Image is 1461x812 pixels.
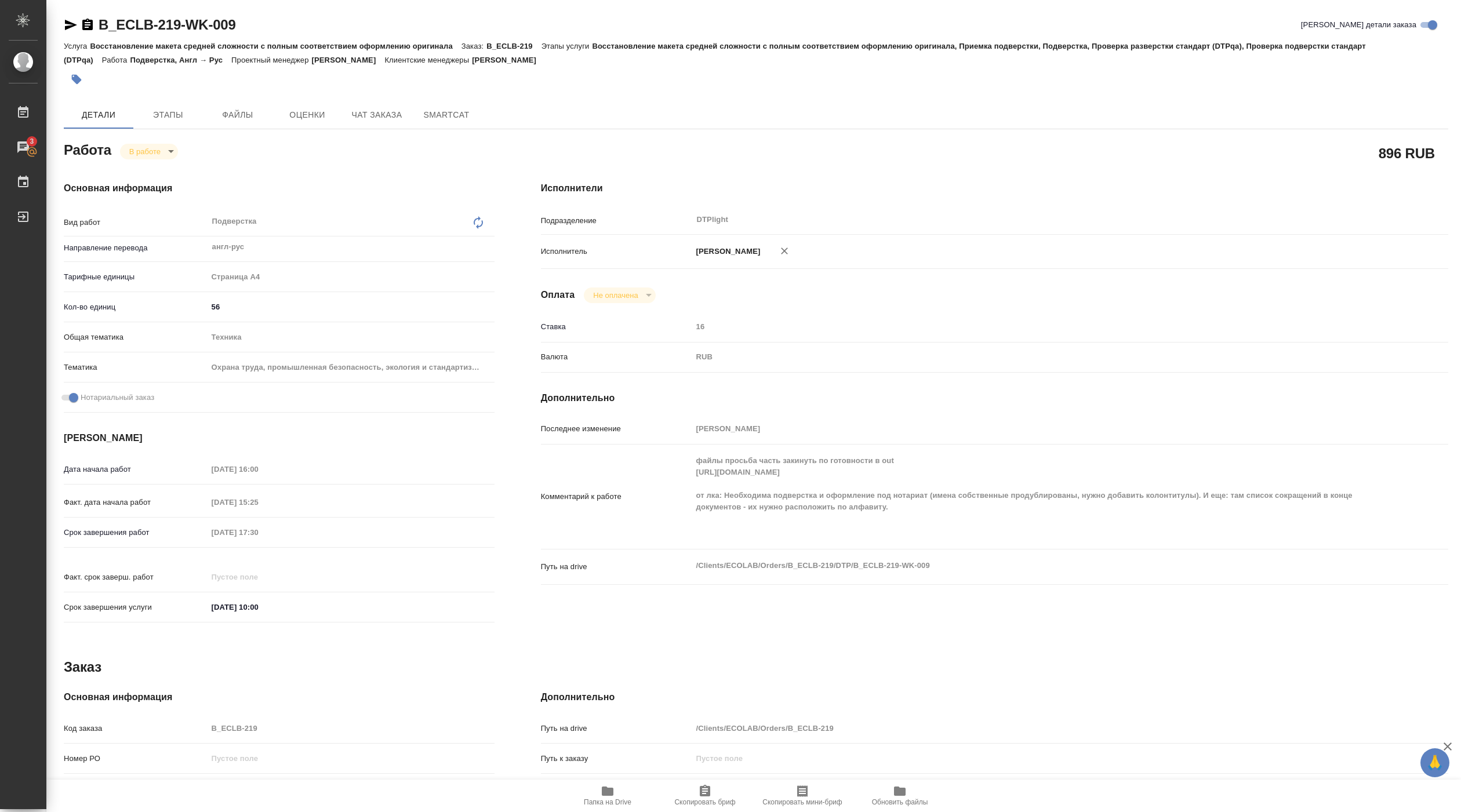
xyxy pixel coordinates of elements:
[208,267,495,287] div: Страница А4
[64,332,208,343] p: Общая тематика
[64,181,495,195] h4: Основная информация
[64,242,208,254] p: Направление перевода
[384,56,472,64] p: Клиентские менеджеры
[64,67,89,92] button: Добавить тэг
[208,461,309,478] input: Пустое поле
[64,139,111,159] h2: Работа
[541,690,1448,704] h4: Дополнительно
[1301,19,1416,31] span: [PERSON_NAME] детали заказа
[674,798,735,806] span: Скопировать бриф
[90,42,461,50] p: Восстановление макета средней сложности с полным соответствием оформлению оригинала
[692,750,1373,767] input: Пустое поле
[541,391,1448,405] h4: Дополнительно
[762,798,842,806] span: Скопировать мини-бриф
[461,42,486,50] p: Заказ:
[692,420,1373,437] input: Пустое поле
[541,181,1448,195] h4: Исполнители
[208,524,309,541] input: Пустое поле
[210,108,266,122] span: Файлы
[64,271,208,283] p: Тарифные единицы
[754,780,851,812] button: Скопировать мини-бриф
[1425,751,1445,775] span: 🙏
[486,42,541,50] p: B_ECLB-219
[64,362,208,373] p: Тематика
[64,217,208,228] p: Вид работ
[64,690,495,704] h4: Основная информация
[559,780,656,812] button: Папка на Drive
[279,108,335,122] span: Оценки
[3,133,43,162] a: 3
[23,136,41,147] span: 3
[130,56,231,64] p: Подверстка, Англ → Рус
[851,780,948,812] button: Обновить файлы
[64,571,208,583] p: Факт. срок заверш. работ
[312,56,385,64] p: [PERSON_NAME]
[99,17,236,32] a: B_ECLB-219-WK-009
[541,288,575,302] h4: Оплата
[541,753,692,764] p: Путь к заказу
[120,144,178,159] div: В работе
[472,56,545,64] p: [PERSON_NAME]
[126,147,164,156] button: В работе
[541,215,692,227] p: Подразделение
[64,42,90,50] p: Услуга
[541,561,692,573] p: Путь на drive
[64,527,208,538] p: Срок завершения работ
[64,497,208,508] p: Факт. дата начала работ
[656,780,754,812] button: Скопировать бриф
[208,720,495,737] input: Пустое поле
[541,351,692,363] p: Валюта
[81,18,95,32] button: Скопировать ссылку
[102,56,130,64] p: Работа
[692,451,1373,540] textarea: файлы просьба часть закинуть по готовности в out [URL][DOMAIN_NAME] от лка: Необходима подверстка...
[208,298,495,315] input: ✎ Введи что-нибудь
[208,327,495,347] div: Техника
[208,599,309,616] input: ✎ Введи что-нибудь
[349,108,405,122] span: Чат заказа
[772,238,797,264] button: Удалить исполнителя
[541,423,692,435] p: Последнее изменение
[64,658,101,676] h2: Заказ
[208,750,495,767] input: Пустое поле
[208,358,495,377] div: Охрана труда, промышленная безопасность, экология и стандартизация
[64,602,208,613] p: Срок завершения услуги
[692,720,1373,737] input: Пустое поле
[590,290,641,300] button: Не оплачена
[208,494,309,511] input: Пустое поле
[64,464,208,475] p: Дата начала работ
[692,556,1373,576] textarea: /Clients/ECOLAB/Orders/B_ECLB-219/DTP/B_ECLB-219-WK-009
[419,108,474,122] span: SmartCat
[541,246,692,257] p: Исполнитель
[872,798,928,806] span: Обновить файлы
[64,753,208,764] p: Номер РО
[692,246,761,257] p: [PERSON_NAME]
[140,108,196,122] span: Этапы
[64,431,495,445] h4: [PERSON_NAME]
[541,321,692,333] p: Ставка
[692,318,1373,335] input: Пустое поле
[64,18,78,32] button: Скопировать ссылку для ЯМессенджера
[231,56,311,64] p: Проектный менеджер
[584,287,655,303] div: В работе
[692,347,1373,367] div: RUB
[584,798,631,806] span: Папка на Drive
[71,108,126,122] span: Детали
[541,723,692,734] p: Путь на drive
[64,42,1366,64] p: Восстановление макета средней сложности с полным соответствием оформлению оригинала, Приемка подв...
[208,569,309,585] input: Пустое поле
[541,42,593,50] p: Этапы услуги
[1420,748,1449,777] button: 🙏
[81,392,154,403] span: Нотариальный заказ
[1379,143,1435,163] h2: 896 RUB
[64,723,208,734] p: Код заказа
[541,491,692,503] p: Комментарий к работе
[64,301,208,313] p: Кол-во единиц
